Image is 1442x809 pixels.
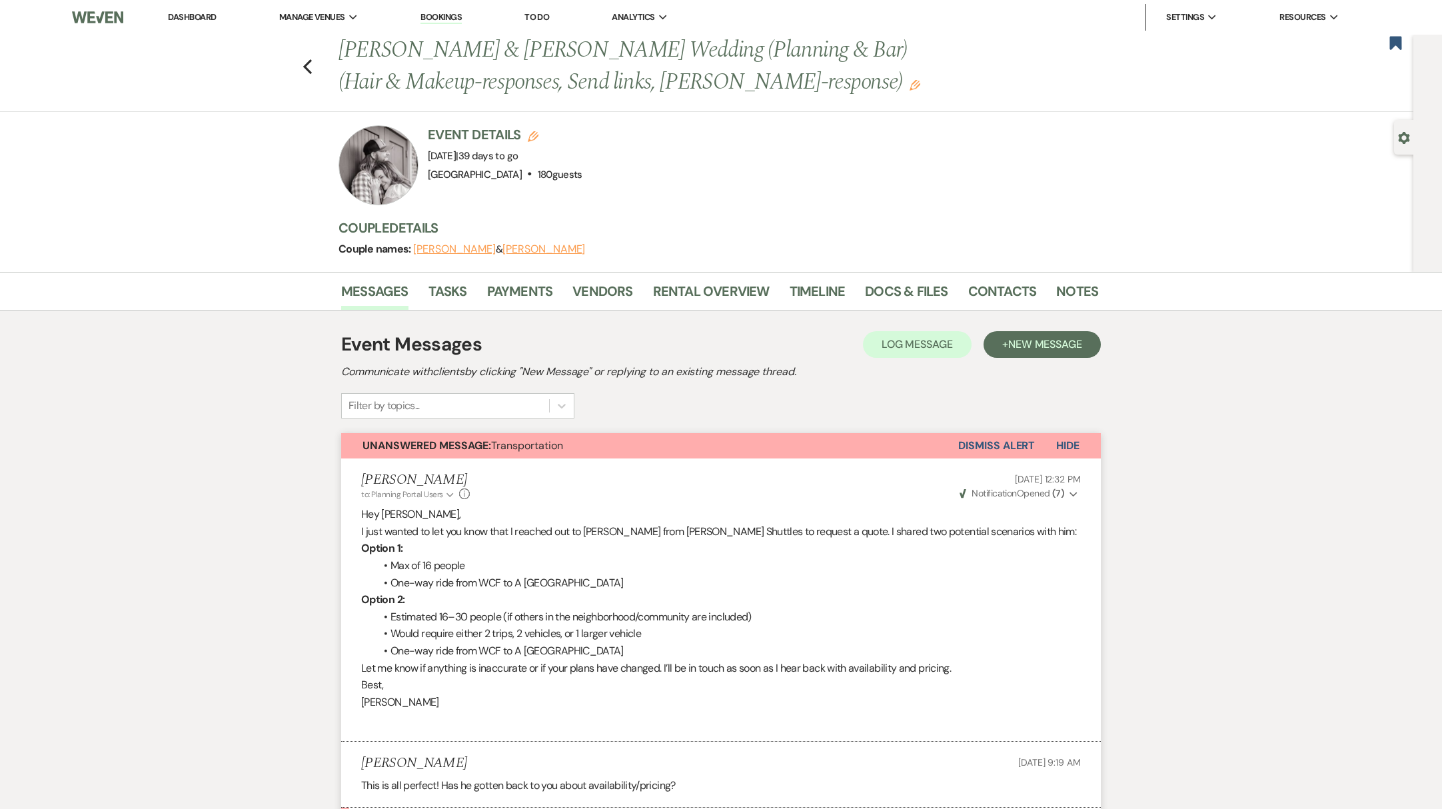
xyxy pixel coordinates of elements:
[572,281,632,310] a: Vendors
[1035,433,1101,458] button: Hide
[341,281,408,310] a: Messages
[361,541,402,555] strong: Option 1:
[413,244,496,255] button: [PERSON_NAME]
[72,3,123,31] img: Weven Logo
[958,433,1035,458] button: Dismiss Alert
[1056,281,1098,310] a: Notes
[428,168,522,181] span: [GEOGRAPHIC_DATA]
[1052,487,1064,499] strong: ( 7 )
[339,219,1085,237] h3: Couple Details
[361,489,443,500] span: to: Planning Portal Users
[390,626,641,640] span: Would require either 2 trips, 2 vehicles, or 1 larger vehicle
[653,281,770,310] a: Rental Overview
[524,11,549,23] a: To Do
[339,242,413,256] span: Couple names:
[790,281,846,310] a: Timeline
[1015,473,1081,485] span: [DATE] 12:32 PM
[1279,11,1325,24] span: Resources
[361,695,439,709] span: [PERSON_NAME]
[428,281,467,310] a: Tasks
[502,244,585,255] button: [PERSON_NAME]
[863,331,972,358] button: Log Message
[456,149,518,163] span: |
[972,487,1016,499] span: Notification
[168,11,216,23] a: Dashboard
[968,281,1037,310] a: Contacts
[458,149,518,163] span: 39 days to go
[487,281,553,310] a: Payments
[362,438,491,452] strong: Unanswered Message:
[1166,11,1204,24] span: Settings
[341,433,958,458] button: Unanswered Message:Transportation
[361,488,456,500] button: to: Planning Portal Users
[865,281,948,310] a: Docs & Files
[984,331,1101,358] button: +New Message
[339,35,936,98] h1: [PERSON_NAME] & [PERSON_NAME] Wedding (Planning & Bar) (Hair & Makeup-responses, Send links, [PER...
[390,644,624,658] span: One-way ride from WCF to A [GEOGRAPHIC_DATA]
[341,364,1101,380] h2: Communicate with clients by clicking "New Message" or replying to an existing message thread.
[1008,337,1082,351] span: New Message
[361,755,467,772] h5: [PERSON_NAME]
[362,438,563,452] span: Transportation
[361,524,1076,538] span: I just wanted to let you know that I reached out to [PERSON_NAME] from [PERSON_NAME] Shuttles to ...
[428,149,518,163] span: [DATE]
[390,558,465,572] span: Max of 16 people
[349,398,420,414] div: Filter by topics...
[1056,438,1080,452] span: Hide
[341,331,482,359] h1: Event Messages
[1018,756,1081,768] span: [DATE] 9:19 AM
[413,243,585,256] span: &
[882,337,953,351] span: Log Message
[390,576,624,590] span: One-way ride from WCF to A [GEOGRAPHIC_DATA]
[361,661,951,675] span: Let me know if anything is inaccurate or if your plans have changed. I’ll be in touch as soon as ...
[361,507,460,521] span: Hey [PERSON_NAME],
[361,777,1081,794] p: This is all perfect! Has he gotten back to you about availability/pricing?
[390,610,752,624] span: Estimated 16–30 people (if others in the neighborhood/community are included)
[279,11,345,24] span: Manage Venues
[538,168,582,181] span: 180 guests
[1398,131,1410,143] button: Open lead details
[361,592,404,606] strong: Option 2:
[361,678,384,692] span: Best,
[361,472,470,488] h5: [PERSON_NAME]
[910,79,920,91] button: Edit
[428,125,582,144] h3: Event Details
[958,486,1081,500] button: NotificationOpened (7)
[960,487,1064,499] span: Opened
[420,11,462,24] a: Bookings
[612,11,654,24] span: Analytics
